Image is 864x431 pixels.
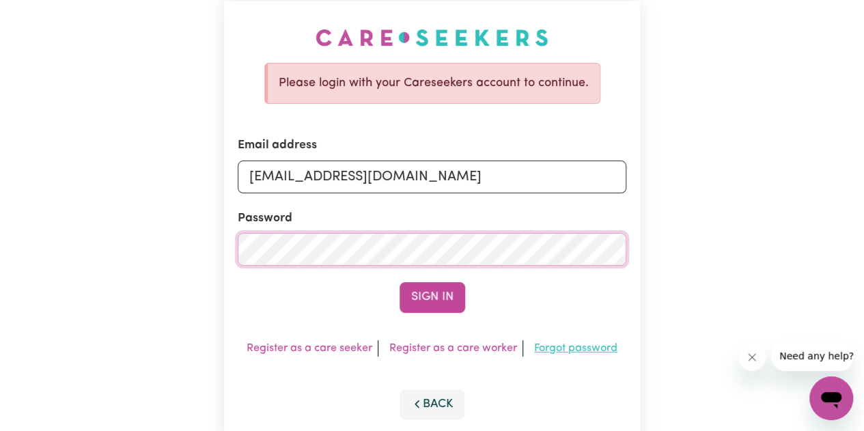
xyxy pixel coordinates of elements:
[400,389,465,419] button: Back
[771,341,853,371] iframe: Message from company
[238,161,626,193] input: Email address
[8,10,83,20] span: Need any help?
[279,74,589,92] p: Please login with your Careseekers account to continue.
[809,376,853,420] iframe: Button to launch messaging window
[238,210,292,227] label: Password
[534,343,617,354] a: Forgot password
[400,282,465,312] button: Sign In
[247,343,372,354] a: Register as a care seeker
[238,137,317,154] label: Email address
[738,344,766,371] iframe: Close message
[389,343,517,354] a: Register as a care worker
